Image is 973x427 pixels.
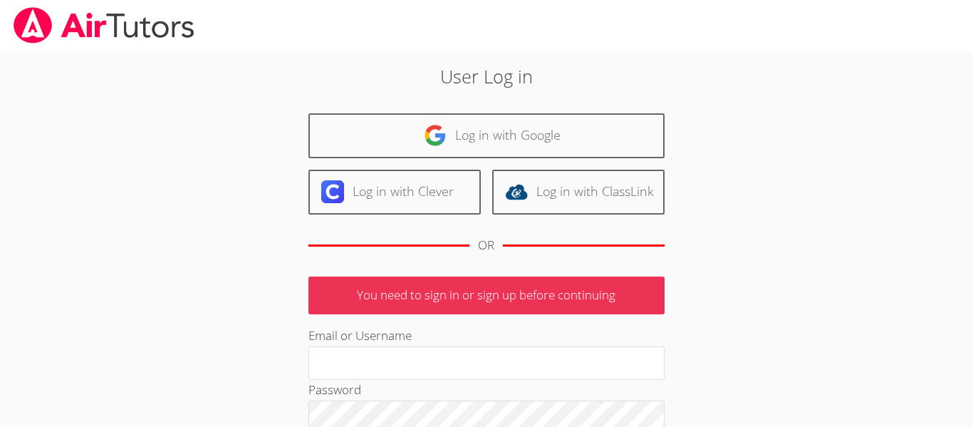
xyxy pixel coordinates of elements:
img: classlink-logo-d6bb404cc1216ec64c9a2012d9dc4662098be43eaf13dc465df04b49fa7ab582.svg [505,180,528,203]
h2: User Log in [224,63,749,90]
a: Log in with Google [308,113,665,158]
div: OR [478,235,494,256]
p: You need to sign in or sign up before continuing [308,277,665,314]
img: clever-logo-6eab21bc6e7a338710f1a6ff85c0baf02591cd810cc4098c63d3a4b26e2feb20.svg [321,180,344,203]
a: Log in with Clever [308,170,481,215]
label: Password [308,381,361,398]
img: airtutors_banner-c4298cdbf04f3fff15de1276eac7730deb9818008684d7c2e4769d2f7ddbe033.png [12,7,196,43]
label: Email or Username [308,327,412,344]
img: google-logo-50288ca7cdecda66e5e0955fdab243c47b7ad437acaf1139b6f446037453330a.svg [424,124,447,147]
a: Log in with ClassLink [492,170,665,215]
